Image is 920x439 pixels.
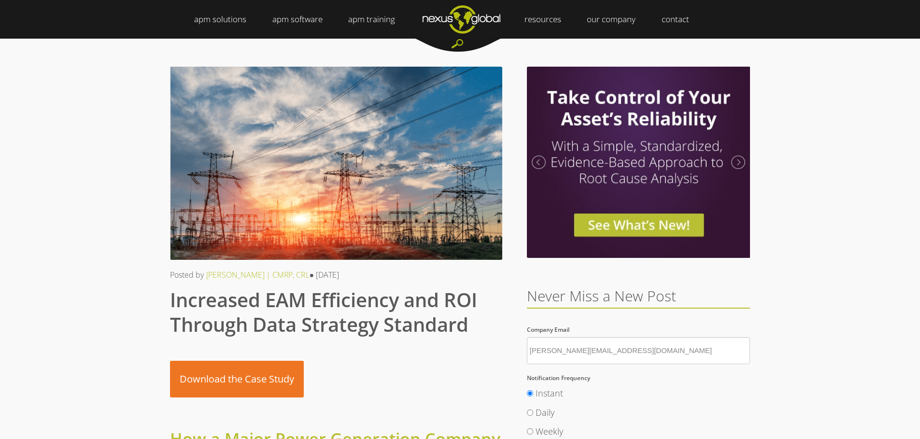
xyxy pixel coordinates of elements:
[536,407,554,418] span: Daily
[527,286,676,306] span: Never Miss a New Post
[206,269,310,280] a: [PERSON_NAME] | CMRP, CRL
[527,428,533,435] input: Weekly
[527,326,569,334] span: Company Email
[170,286,477,338] span: Increased EAM Efficiency and ROI Through Data Strategy Standard
[170,269,204,280] span: Posted by
[527,374,590,382] span: Notification Frequency
[527,390,533,397] input: Instant
[170,361,304,397] a: Download the Case Study
[536,425,563,437] span: Weekly
[310,269,340,280] span: ● [DATE]
[536,387,563,399] span: Instant
[527,410,533,416] input: Daily
[527,67,750,258] img: Investigation Optimzier
[527,337,750,364] input: Company Email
